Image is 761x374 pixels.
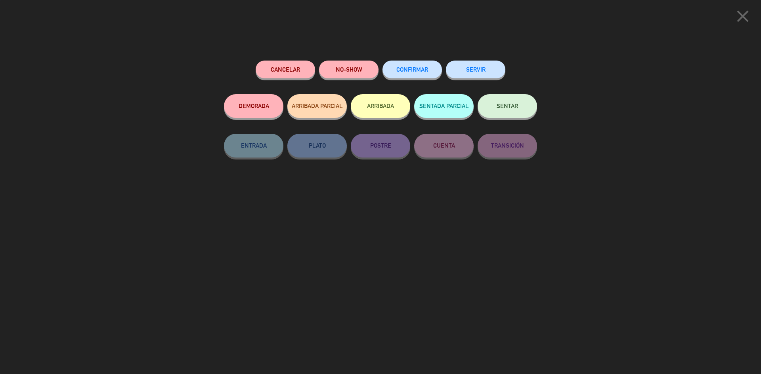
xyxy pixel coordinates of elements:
[414,134,474,158] button: CUENTA
[730,6,755,29] button: close
[497,103,518,109] span: SENTAR
[319,61,379,78] button: NO-SHOW
[733,6,753,26] i: close
[287,94,347,118] button: ARRIBADA PARCIAL
[224,134,283,158] button: ENTRADA
[351,134,410,158] button: POSTRE
[292,103,343,109] span: ARRIBADA PARCIAL
[396,66,428,73] span: CONFIRMAR
[478,134,537,158] button: TRANSICIÓN
[287,134,347,158] button: PLATO
[478,94,537,118] button: SENTAR
[256,61,315,78] button: Cancelar
[414,94,474,118] button: SENTADA PARCIAL
[224,94,283,118] button: DEMORADA
[382,61,442,78] button: CONFIRMAR
[351,94,410,118] button: ARRIBADA
[446,61,505,78] button: SERVIR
